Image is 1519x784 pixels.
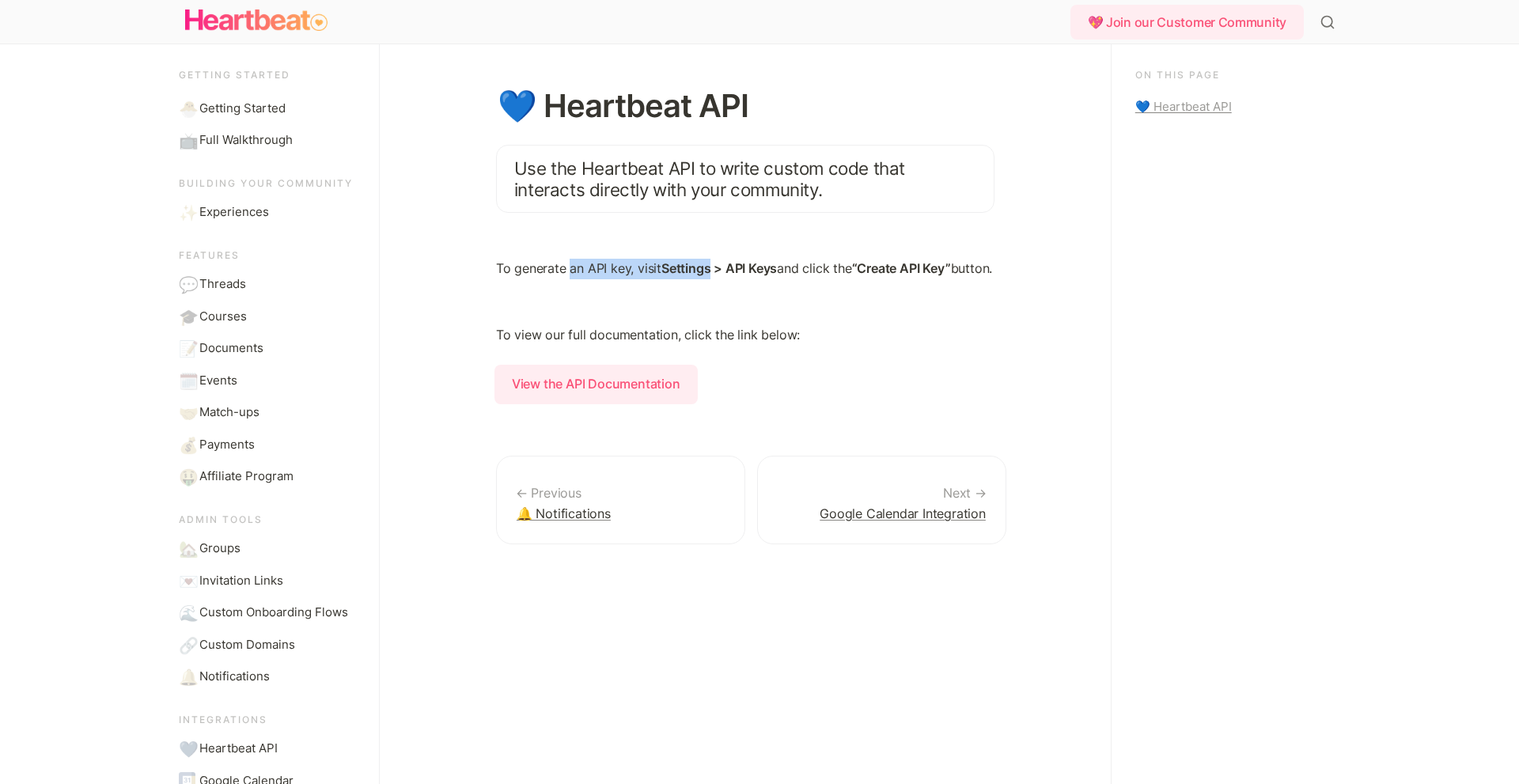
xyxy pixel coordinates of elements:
[172,301,367,332] a: 🎓Courses
[172,461,367,492] a: 🤑Affiliate Program
[185,5,328,36] img: Logo
[172,661,367,692] a: 🔔Notifications
[172,630,367,661] a: 🔗Custom Domains
[179,308,195,324] span: 🎓
[172,566,367,597] a: 💌Invitation Links
[179,100,195,116] span: 🐣
[199,203,269,222] span: Experiences
[199,604,348,622] span: Custom Onboarding Flows
[172,269,367,300] a: 💬Threads
[496,456,745,545] a: 🔔 Notifications
[199,436,255,454] span: Payments
[172,125,367,156] a: 📺Full Walkthrough
[1070,5,1304,40] div: 💖 Join our Customer Community
[179,714,267,725] span: Integrations
[199,572,283,590] span: Invitation Links
[496,259,994,284] p: To generate an API key, visit and click the button.
[172,93,367,124] a: 🐣Getting Started
[199,308,247,326] span: Courses
[199,275,246,294] span: Threads
[199,668,270,686] span: Notifications
[172,365,367,396] a: 🗓️Events
[199,540,241,558] span: Groups
[179,372,195,388] span: 🗓️
[496,376,696,392] a: View the API Documentation
[199,636,295,654] span: Custom Domains
[172,197,367,228] a: ✨Experiences
[172,597,367,628] a: 🌊Custom Onboarding Flows
[172,533,367,564] a: 🏡Groups
[179,403,195,419] span: 🤝
[1135,69,1220,81] span: On this page
[179,436,195,452] span: 💰
[172,397,367,428] a: 🤝Match-ups
[179,177,353,189] span: Building your community
[199,100,286,118] span: Getting Started
[172,430,367,460] a: 💰Payments
[179,69,290,81] span: Getting started
[179,249,240,261] span: Features
[179,468,195,483] span: 🤑
[199,403,259,422] span: Match-ups
[199,468,294,486] span: Affiliate Program
[1135,97,1329,116] a: 💙 Heartbeat API
[179,203,195,219] span: ✨
[179,513,263,525] span: Admin Tools
[179,339,195,355] span: 📝
[496,325,994,350] p: To view our full documentation, click the link below:
[514,157,910,200] span: Use the Heartbeat API to write custom code that interacts directly with your community.
[179,668,195,684] span: 🔔
[172,333,367,364] a: 📝Documents
[179,740,195,756] span: 💙
[494,365,698,404] strong: View the API Documentation
[179,636,195,652] span: 🔗
[199,131,293,150] span: Full Walkthrough
[199,339,263,358] span: Documents
[661,260,777,276] strong: Settings > API Keys
[852,260,951,276] strong: “Create API Key”
[179,540,195,555] span: 🏡
[172,733,367,764] a: 💙Heartbeat API
[757,456,1006,545] a: Google Calendar Integration
[199,740,278,758] span: Heartbeat API
[199,372,237,390] span: Events
[179,275,195,291] span: 💬
[179,572,195,588] span: 💌
[496,88,994,124] h1: 💙 Heartbeat API
[179,604,195,619] span: 🌊
[1070,5,1310,40] a: 💖 Join our Customer Community
[179,131,195,147] span: 📺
